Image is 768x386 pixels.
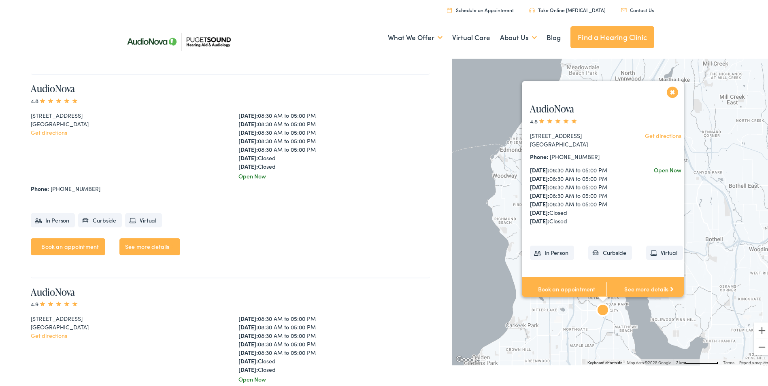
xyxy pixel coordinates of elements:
[238,110,430,169] div: 08:30 AM to 05:00 PM 08:30 AM to 05:00 PM 08:30 AM to 05:00 PM 08:30 AM to 05:00 PM 08:30 AM to 0...
[238,373,430,382] div: Open Now
[530,100,574,114] a: AudioNova
[530,115,578,123] span: 4.8
[238,347,258,355] strong: [DATE]:
[454,353,481,363] img: Google
[500,21,537,51] a: About Us
[31,321,222,330] div: [GEOGRAPHIC_DATA]
[530,244,574,258] li: In Person
[723,359,734,363] a: Terms (opens in new tab)
[530,190,549,198] strong: [DATE]:
[31,212,75,226] li: In Person
[238,127,258,135] strong: [DATE]:
[447,5,514,12] a: Schedule an Appointment
[238,110,258,118] strong: [DATE]:
[530,207,549,215] strong: [DATE]:
[530,164,622,224] div: 08:30 AM to 05:00 PM 08:30 AM to 05:00 PM 08:30 AM to 05:00 PM 08:30 AM to 05:00 PM 08:30 AM to 0...
[31,95,79,103] span: 4.8
[547,21,561,51] a: Blog
[606,275,691,300] a: See more details
[238,355,258,363] strong: [DATE]:
[522,275,606,300] a: Book an appointment
[621,5,654,12] a: Contact Us
[31,298,79,306] span: 4.9
[238,161,258,169] strong: [DATE]:
[627,359,671,363] span: Map data ©2025 Google
[676,359,685,363] span: 2 km
[570,25,654,47] a: Find a Hearing Clinic
[31,127,67,135] a: Get directions
[447,6,452,11] img: utility icon
[238,152,258,160] strong: [DATE]:
[238,313,258,321] strong: [DATE]:
[587,358,622,364] button: Keyboard shortcuts
[238,313,430,372] div: 08:30 AM to 05:00 PM 08:30 AM to 05:00 PM 08:30 AM to 05:00 PM 08:30 AM to 05:00 PM 08:30 AM to 0...
[31,330,67,338] a: Get directions
[119,237,180,254] a: See more details
[238,118,258,126] strong: [DATE]:
[31,110,222,118] div: [STREET_ADDRESS]
[530,181,549,189] strong: [DATE]:
[31,313,222,321] div: [STREET_ADDRESS]
[654,164,682,173] div: Open Now
[454,353,481,363] a: Open this area in Google Maps (opens a new window)
[31,80,75,93] a: AudioNova
[530,173,549,181] strong: [DATE]:
[530,215,549,223] strong: [DATE]:
[31,237,105,254] a: Book an appointment
[238,135,258,143] strong: [DATE]:
[646,244,683,258] li: Virtual
[529,5,606,12] a: Take Online [MEDICAL_DATA]
[452,21,490,51] a: Virtual Care
[238,321,258,329] strong: [DATE]:
[238,144,258,152] strong: [DATE]:
[31,284,75,297] a: AudioNova
[530,151,548,159] strong: Phone:
[78,212,122,226] li: Curbside
[530,130,622,138] div: [STREET_ADDRESS]
[593,300,613,319] div: AudioNova
[621,6,627,11] img: utility icon
[238,330,258,338] strong: [DATE]:
[238,364,258,372] strong: [DATE]:
[31,118,222,127] div: [GEOGRAPHIC_DATA]
[238,338,258,346] strong: [DATE]:
[238,170,430,179] div: Open Now
[530,138,622,147] div: [GEOGRAPHIC_DATA]
[588,244,632,258] li: Curbside
[31,183,49,191] strong: Phone:
[666,83,680,98] button: Close
[388,21,443,51] a: What We Offer
[530,164,549,172] strong: [DATE]:
[51,183,100,191] a: [PHONE_NUMBER]
[529,6,535,11] img: utility icon
[674,358,721,363] button: Map Scale: 2 km per 78 pixels
[645,130,682,138] a: Get directions
[550,151,600,159] a: [PHONE_NUMBER]
[530,198,549,206] strong: [DATE]:
[125,212,162,226] li: Virtual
